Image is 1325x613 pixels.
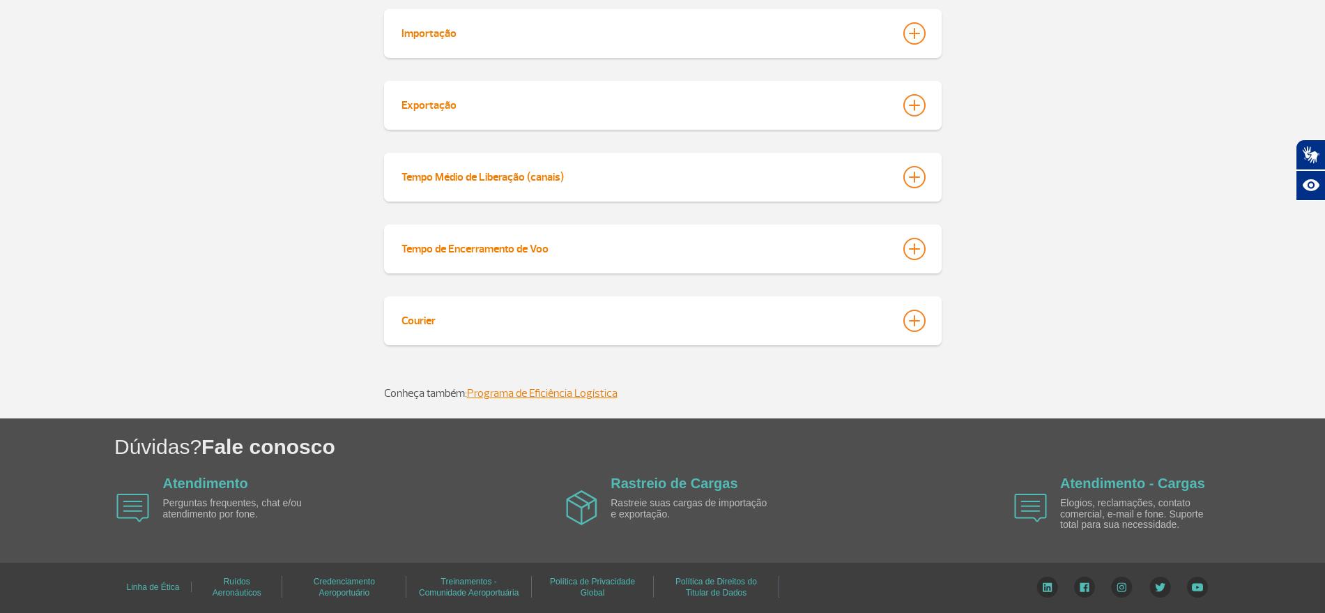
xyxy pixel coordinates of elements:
a: Atendimento - Cargas [1060,476,1205,491]
p: Perguntas frequentes, chat e/ou atendimento por fone. [163,498,323,520]
img: airplane icon [116,494,149,522]
button: Importação [401,17,925,50]
a: Credenciamento Aeroportuário [314,572,375,602]
div: Tempo Médio de Liberação (canais) [401,166,564,184]
img: LinkedIn [1036,577,1058,598]
a: Ruídos Aeronáuticos [213,572,261,602]
div: Courier [401,310,436,328]
img: airplane icon [566,490,597,525]
a: Treinamentos - Comunidade Aeroportuária [419,572,519,602]
button: Tempo de Encerramento de Voo [401,233,925,265]
span: Fale conosco [201,435,335,458]
img: Twitter [1149,577,1171,598]
button: Courier [401,305,925,337]
img: Instagram [1111,577,1133,598]
button: Abrir tradutor de língua de sinais. [1296,139,1325,170]
p: Rastreie suas cargas de importação e exportação. [611,498,771,520]
p: Elogios, reclamações, contato comercial, e-mail e fone. Suporte total para sua necessidade. [1060,498,1220,530]
a: Política de Privacidade Global [550,572,635,602]
h1: Dúvidas? [114,432,1325,461]
img: YouTube [1187,577,1208,598]
a: Atendimento [163,476,248,491]
a: Linha de Ética [126,577,179,597]
button: Tempo Médio de Liberação (canais) [401,161,925,193]
button: Exportação [401,89,925,121]
button: Abrir recursos assistivos. [1296,170,1325,201]
a: Política de Direitos do Titular de Dados [675,572,757,602]
div: Exportação [401,94,457,112]
img: Facebook [1074,577,1095,598]
p: Conheça também: [384,385,942,402]
a: Programa de Eficiência Logística [467,386,618,400]
div: Importação [401,22,457,40]
img: airplane icon [1014,494,1047,522]
div: Tempo de Encerramento de Voo [401,238,549,256]
a: Rastreio de Cargas [611,476,737,491]
div: Plugin de acessibilidade da Hand Talk. [1296,139,1325,201]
